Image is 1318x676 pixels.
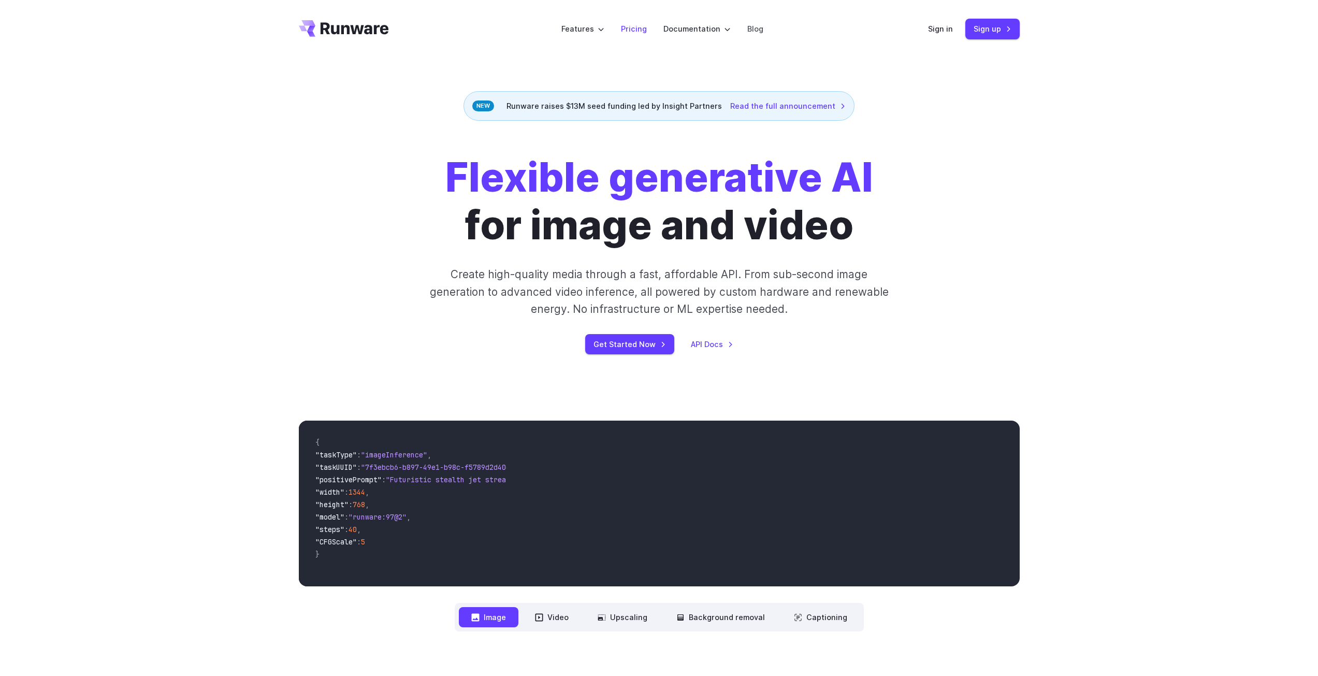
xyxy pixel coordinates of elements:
span: { [315,438,320,447]
p: Create high-quality media through a fast, affordable API. From sub-second image generation to adv... [428,266,890,318]
label: Features [561,23,604,35]
span: "CFGScale" [315,537,357,546]
button: Upscaling [585,607,660,627]
button: Video [523,607,581,627]
button: Image [459,607,518,627]
span: , [357,525,361,534]
span: "taskUUID" [315,463,357,472]
a: Read the full announcement [730,100,846,112]
span: "taskType" [315,450,357,459]
span: "Futuristic stealth jet streaking through a neon-lit cityscape with glowing purple exhaust" [386,475,763,484]
span: : [357,537,361,546]
a: API Docs [691,338,733,350]
span: "height" [315,500,349,509]
span: "7f3ebcb6-b897-49e1-b98c-f5789d2d40d7" [361,463,518,472]
a: Sign up [965,19,1020,39]
a: Get Started Now [585,334,674,354]
span: 5 [361,537,365,546]
span: "positivePrompt" [315,475,382,484]
button: Captioning [781,607,860,627]
div: Runware raises $13M seed funding led by Insight Partners [464,91,854,121]
span: : [357,463,361,472]
span: : [344,487,349,497]
span: , [427,450,431,459]
h1: for image and video [445,154,873,249]
span: } [315,550,320,559]
span: : [349,500,353,509]
button: Background removal [664,607,777,627]
span: : [344,512,349,522]
span: , [365,487,369,497]
span: : [382,475,386,484]
span: "runware:97@2" [349,512,407,522]
span: "width" [315,487,344,497]
span: : [357,450,361,459]
strong: Flexible generative AI [445,153,873,202]
a: Blog [747,23,763,35]
span: , [365,500,369,509]
span: 40 [349,525,357,534]
span: , [407,512,411,522]
a: Sign in [928,23,953,35]
span: "steps" [315,525,344,534]
span: "model" [315,512,344,522]
span: 768 [353,500,365,509]
label: Documentation [663,23,731,35]
a: Go to / [299,20,389,37]
a: Pricing [621,23,647,35]
span: 1344 [349,487,365,497]
span: "imageInference" [361,450,427,459]
span: : [344,525,349,534]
